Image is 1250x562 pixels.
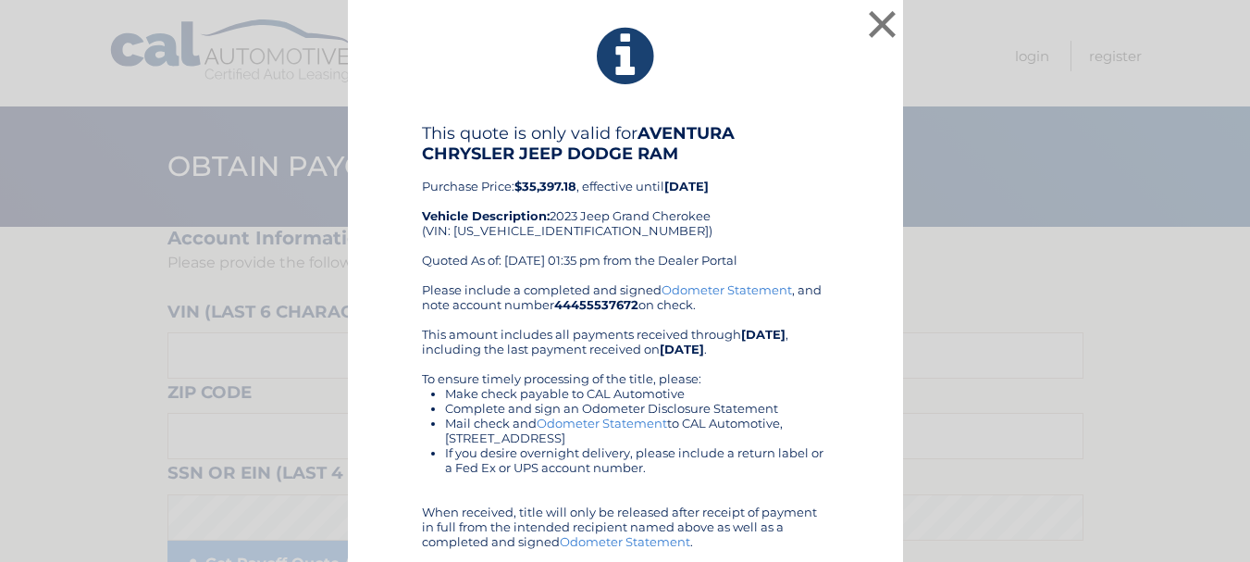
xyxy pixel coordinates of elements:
[554,297,638,312] b: 44455537672
[445,416,829,445] li: Mail check and to CAL Automotive, [STREET_ADDRESS]
[422,123,735,164] b: AVENTURA CHRYSLER JEEP DODGE RAM
[422,208,550,223] strong: Vehicle Description:
[662,282,792,297] a: Odometer Statement
[445,401,829,416] li: Complete and sign an Odometer Disclosure Statement
[660,342,704,356] b: [DATE]
[445,386,829,401] li: Make check payable to CAL Automotive
[664,179,709,194] b: [DATE]
[864,6,901,43] button: ×
[560,534,690,549] a: Odometer Statement
[445,445,829,475] li: If you desire overnight delivery, please include a return label or a Fed Ex or UPS account number.
[422,123,829,164] h4: This quote is only valid for
[422,123,829,282] div: Purchase Price: , effective until 2023 Jeep Grand Cherokee (VIN: [US_VEHICLE_IDENTIFICATION_NUMBE...
[514,179,576,194] b: $35,397.18
[537,416,667,431] a: Odometer Statement
[741,327,786,342] b: [DATE]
